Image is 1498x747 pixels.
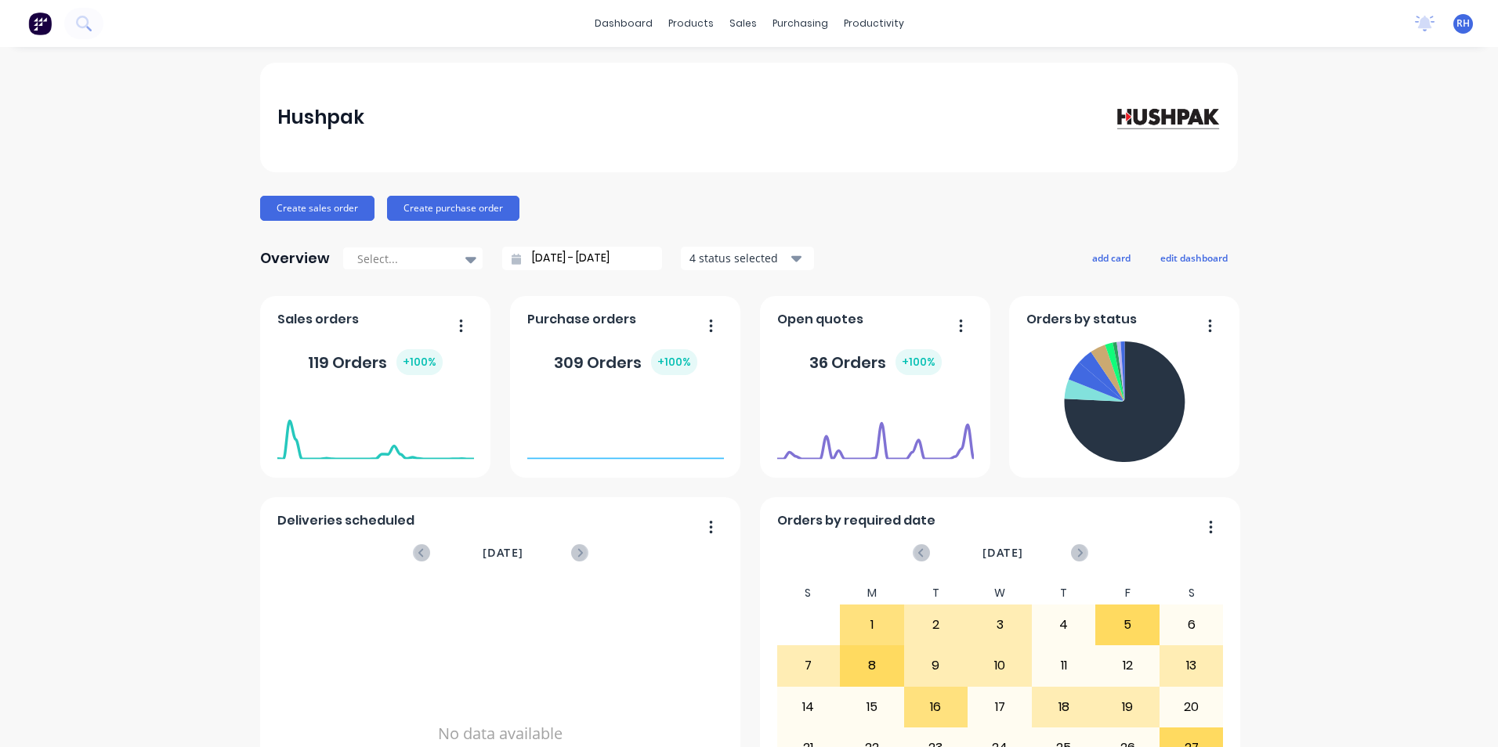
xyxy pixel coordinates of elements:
[905,687,968,727] div: 16
[765,12,836,35] div: purchasing
[1096,687,1159,727] div: 19
[681,247,814,270] button: 4 status selected
[840,582,904,604] div: M
[1160,605,1223,644] div: 6
[1456,16,1470,31] span: RH
[841,605,903,644] div: 1
[1033,687,1095,727] div: 18
[982,544,1023,561] span: [DATE]
[1160,687,1223,727] div: 20
[841,646,903,685] div: 8
[836,12,912,35] div: productivity
[968,646,1031,685] div: 10
[1082,247,1141,268] button: add card
[1095,582,1160,604] div: F
[260,243,330,274] div: Overview
[777,687,840,727] div: 14
[1160,582,1224,604] div: S
[1111,103,1221,131] img: Hushpak
[260,196,374,221] button: Create sales order
[28,12,52,35] img: Factory
[277,511,414,530] span: Deliveries scheduled
[777,646,840,685] div: 7
[527,310,636,329] span: Purchase orders
[968,582,1032,604] div: W
[1150,247,1238,268] button: edit dashboard
[396,349,443,375] div: + 100 %
[277,310,359,329] span: Sales orders
[904,582,968,604] div: T
[587,12,660,35] a: dashboard
[968,605,1031,644] div: 3
[809,349,942,375] div: 36 Orders
[1096,646,1159,685] div: 12
[689,250,788,266] div: 4 status selected
[308,349,443,375] div: 119 Orders
[905,605,968,644] div: 2
[1033,605,1095,644] div: 4
[841,687,903,727] div: 15
[968,687,1031,727] div: 17
[660,12,722,35] div: products
[277,102,364,133] div: Hushpak
[1032,582,1096,604] div: T
[651,349,697,375] div: + 100 %
[896,349,942,375] div: + 100 %
[1033,646,1095,685] div: 11
[387,196,519,221] button: Create purchase order
[1096,605,1159,644] div: 5
[1160,646,1223,685] div: 13
[905,646,968,685] div: 9
[777,310,863,329] span: Open quotes
[1026,310,1137,329] span: Orders by status
[776,582,841,604] div: S
[722,12,765,35] div: sales
[483,544,523,561] span: [DATE]
[554,349,697,375] div: 309 Orders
